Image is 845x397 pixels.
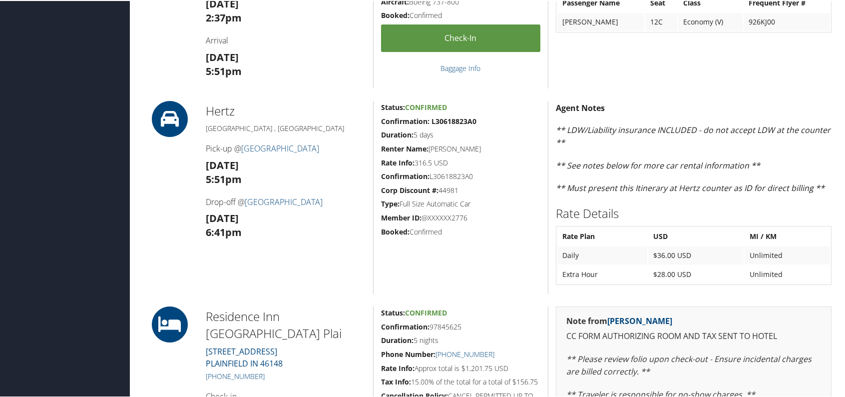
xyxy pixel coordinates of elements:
[405,101,447,111] span: Confirmed
[645,12,677,30] td: 12C
[557,12,644,30] td: [PERSON_NAME]
[381,376,540,386] h5: 15.00% of the total for a total of $156.75
[381,198,540,208] h5: Full Size Automatic Car
[381,129,414,138] strong: Duration:
[206,10,242,23] strong: 2:37pm
[206,171,242,185] strong: 5:51pm
[381,212,540,222] h5: @XXXXXX2776
[206,224,242,238] strong: 6:41pm
[381,226,410,235] strong: Booked:
[381,143,540,153] h5: [PERSON_NAME]
[556,159,760,170] em: ** See notes below for more car rental information **
[206,142,366,153] h4: Pick-up @
[381,198,400,207] strong: Type:
[381,184,540,194] h5: 44981
[381,321,429,330] strong: Confirmation:
[206,157,239,171] strong: [DATE]
[206,307,366,340] h2: Residence Inn [GEOGRAPHIC_DATA] Plai
[566,314,672,325] strong: Note from
[245,195,323,206] a: [GEOGRAPHIC_DATA]
[206,49,239,63] strong: [DATE]
[381,115,476,125] strong: Confirmation: L30618823A0
[381,184,438,194] strong: Corp Discount #:
[435,348,494,358] a: [PHONE_NUMBER]
[381,170,540,180] h5: L30618823A0
[206,34,366,45] h4: Arrival
[381,307,405,316] strong: Status:
[556,181,825,192] em: ** Must present this Itinerary at Hertz counter as ID for direct billing **
[381,143,428,152] strong: Renter Name:
[206,101,366,118] h2: Hertz
[381,348,435,358] strong: Phone Number:
[381,226,540,236] h5: Confirmed
[381,362,540,372] h5: Approx total is $1,201.75 USD
[381,157,540,167] h5: 316.5 USD
[405,307,447,316] span: Confirmed
[648,264,744,282] td: $28.00 USD
[381,129,540,139] h5: 5 days
[381,101,405,111] strong: Status:
[556,204,832,221] h2: Rate Details
[557,245,648,263] td: Daily
[381,9,410,19] strong: Booked:
[381,23,540,51] a: Check-in
[745,226,830,244] th: MI / KM
[206,63,242,77] strong: 5:51pm
[607,314,672,325] a: [PERSON_NAME]
[381,362,415,372] strong: Rate Info:
[648,245,744,263] td: $36.00 USD
[745,264,830,282] td: Unlimited
[440,62,480,72] a: Baggage Info
[557,226,648,244] th: Rate Plan
[381,334,540,344] h5: 5 nights
[557,264,648,282] td: Extra Hour
[381,170,429,180] strong: Confirmation:
[556,123,831,147] em: ** LDW/Liability insurance INCLUDED - do not accept LDW at the counter **
[381,212,422,221] strong: Member ID:
[206,345,283,368] a: [STREET_ADDRESS]PLAINFIELD IN 46148
[381,334,414,344] strong: Duration:
[206,195,366,206] h4: Drop-off @
[381,321,540,331] h5: 97845625
[566,329,821,342] p: CC FORM AUTHORIZING ROOM AND TAX SENT TO HOTEL
[206,122,366,132] h5: [GEOGRAPHIC_DATA] , [GEOGRAPHIC_DATA]
[206,210,239,224] strong: [DATE]
[381,9,540,19] h5: Confirmed
[206,370,265,380] a: [PHONE_NUMBER]
[744,12,830,30] td: 926KJ00
[566,352,812,376] em: ** Please review folio upon check-out - Ensure incidental charges are billed correctly. **
[381,376,411,385] strong: Tax Info:
[556,101,605,112] strong: Agent Notes
[745,245,830,263] td: Unlimited
[381,157,415,166] strong: Rate Info:
[648,226,744,244] th: USD
[678,12,743,30] td: Economy (V)
[241,142,319,153] a: [GEOGRAPHIC_DATA]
